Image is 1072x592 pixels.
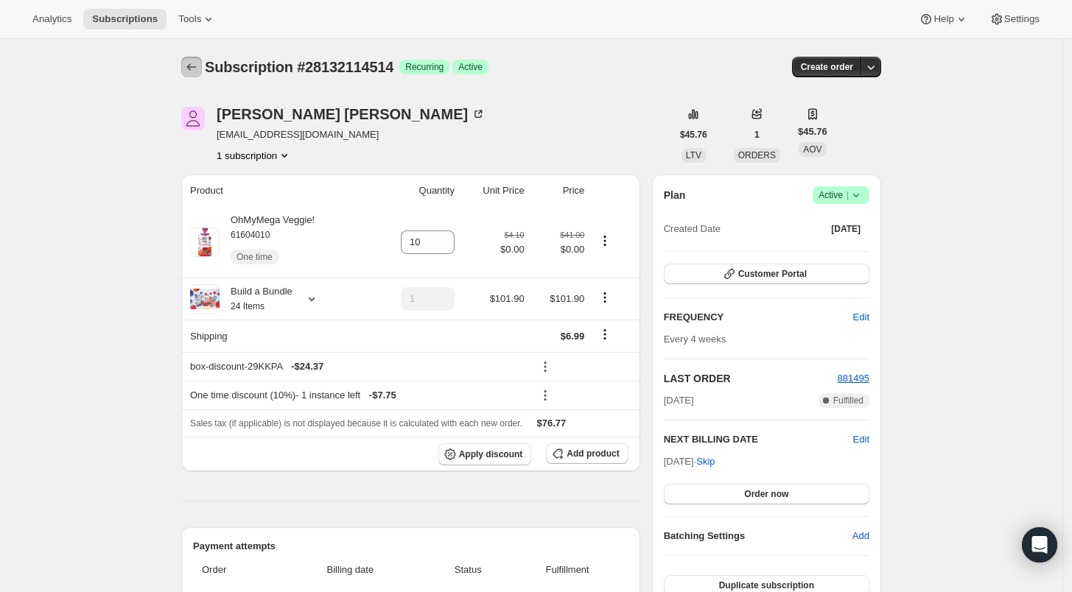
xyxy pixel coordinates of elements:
small: 61604010 [231,230,270,240]
button: Settings [981,9,1048,29]
button: Customer Portal [664,264,869,284]
span: Fulfillment [516,563,620,577]
button: Edit [853,432,869,447]
button: 1 [746,124,768,145]
span: [DATE] · [664,456,715,467]
button: Tools [169,9,225,29]
button: Shipping actions [593,326,617,342]
span: $0.00 [533,242,585,257]
span: $101.90 [550,293,584,304]
span: Add product [567,448,619,459]
button: 881495 [838,371,869,386]
span: [DATE] [831,223,861,235]
button: Help [910,9,977,29]
span: LTV [686,150,701,161]
button: [DATE] [822,219,869,239]
a: 881495 [838,373,869,384]
span: Created Date [664,222,721,236]
button: Subscriptions [181,57,202,77]
span: Sales tax (if applicable) is not displayed because it is calculated with each new order. [190,418,522,429]
span: Status [430,563,507,577]
div: Build a Bundle [220,284,292,314]
span: ORDERS [738,150,776,161]
span: AOV [803,144,821,155]
th: Order [193,554,276,586]
span: Order now [744,488,788,500]
span: Create order [801,61,853,73]
span: Subscriptions [92,13,158,25]
span: $45.76 [680,129,707,141]
th: Product [181,175,372,207]
span: $45.76 [798,124,827,139]
button: Create order [792,57,862,77]
span: Duplicate subscription [719,579,814,591]
button: Subscriptions [83,9,167,29]
span: - $24.37 [291,359,323,374]
button: Apply discount [438,443,532,465]
div: [PERSON_NAME] [PERSON_NAME] [217,107,486,121]
span: Tools [178,13,201,25]
button: $45.76 [671,124,716,145]
span: Settings [1004,13,1040,25]
div: box-discount-29KKPA [190,359,525,374]
button: Product actions [593,289,617,306]
h6: Batching Settings [664,529,852,543]
span: Apply discount [459,448,523,460]
span: $101.90 [490,293,525,304]
span: Add [852,529,869,543]
button: Analytics [24,9,80,29]
h2: FREQUENCY [664,310,853,325]
span: [EMAIL_ADDRESS][DOMAIN_NAME] [217,127,486,142]
span: $76.77 [537,417,567,429]
span: Every 4 weeks [664,334,726,345]
span: Fulfilled [833,395,863,406]
small: 24 Items [231,301,265,311]
small: $4.10 [505,230,525,239]
span: [DATE] [664,393,694,408]
span: Billing date [280,563,421,577]
span: $6.99 [561,331,585,342]
span: Recurring [405,61,444,73]
span: Edit [853,310,869,325]
th: Price [529,175,589,207]
button: Product actions [593,233,617,249]
span: Active [458,61,483,73]
div: OhMyMega Veggie! [220,213,315,272]
h2: Payment attempts [193,539,628,554]
span: | [847,189,849,201]
span: Analytics [32,13,71,25]
span: Help [933,13,953,25]
button: Add product [546,443,628,464]
span: Skip [696,454,715,469]
span: One time [237,251,273,263]
span: $0.00 [500,242,525,257]
button: Add [844,524,878,548]
button: Order now [664,484,869,504]
span: - $7.75 [369,388,396,403]
th: Shipping [181,320,372,352]
button: Edit [844,306,878,329]
div: Open Intercom Messenger [1022,527,1057,563]
th: Unit Price [459,175,529,207]
h2: Plan [664,188,686,202]
span: Subscription #28132114514 [205,59,393,75]
img: product img [190,228,220,257]
button: Product actions [217,148,292,163]
span: Active [819,188,863,202]
span: Customer Portal [738,268,807,280]
h2: NEXT BILLING DATE [664,432,853,447]
span: Ana Novak [181,107,205,130]
h2: LAST ORDER [664,371,838,386]
button: Skip [687,450,724,473]
span: 1 [754,129,760,141]
th: Quantity [372,175,459,207]
div: One time discount (10%) - 1 instance left [190,388,525,403]
small: $41.00 [560,230,584,239]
